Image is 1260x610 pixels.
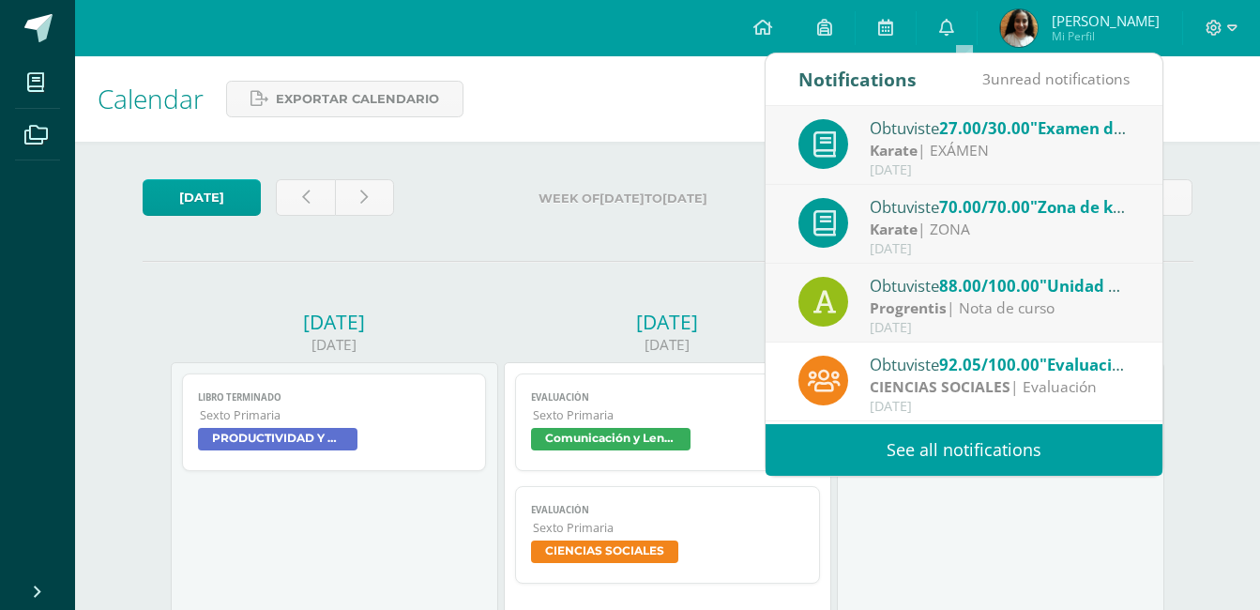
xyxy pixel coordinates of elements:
[1052,28,1160,44] span: Mi Perfil
[662,191,707,206] strong: [DATE]
[533,520,804,536] span: Sexto Primaria
[939,275,1040,297] span: 88.00/100.00
[409,179,838,218] label: Week of to
[870,399,1131,415] div: [DATE]
[870,376,1010,397] strong: CIENCIAS SOCIALES
[870,297,947,318] strong: Progrentis
[870,273,1131,297] div: Obtuviste en
[939,196,1030,218] span: 70.00/70.00
[1030,196,1162,218] span: "Zona de karate"
[182,374,487,471] a: Libro terminadoSexto PrimariaPRODUCTIVIDAD Y DESARROLLO
[870,241,1131,257] div: [DATE]
[531,541,678,563] span: CIENCIAS SOCIALES
[870,162,1131,178] div: [DATE]
[98,81,204,116] span: Calendar
[226,81,463,117] a: Exportar calendario
[939,354,1040,375] span: 92.05/100.00
[870,320,1131,336] div: [DATE]
[533,407,804,423] span: Sexto Primaria
[198,391,471,404] span: Libro terminado
[1030,117,1187,139] span: "Examen de Karate"
[504,335,831,355] div: [DATE]
[870,219,1131,240] div: | ZONA
[1040,275,1145,297] span: "Unidad #16"
[870,297,1131,319] div: | Nota de curso
[870,376,1131,398] div: | Evaluación
[870,140,1131,161] div: | EXÁMEN
[171,309,498,335] div: [DATE]
[531,504,804,516] span: Evaluación
[939,117,1030,139] span: 27.00/30.00
[1040,354,1139,375] span: "Evaluación"
[1052,11,1160,30] span: [PERSON_NAME]
[198,428,357,450] span: PRODUCTIVIDAD Y DESARROLLO
[531,391,804,404] span: Evaluación
[982,69,991,89] span: 3
[766,424,1162,476] a: See all notifications
[870,194,1131,219] div: Obtuviste en
[276,82,439,116] span: Exportar calendario
[982,69,1130,89] span: unread notifications
[531,428,691,450] span: Comunicación y Lenguaje
[143,179,261,216] a: [DATE]
[870,115,1131,140] div: Obtuviste en
[600,191,645,206] strong: [DATE]
[870,140,918,160] strong: Karate
[515,374,820,471] a: EvaluaciónSexto PrimariaComunicación y Lenguaje
[1000,9,1038,47] img: 4bf7502f79f0740e24f6b79b054e4c13.png
[171,335,498,355] div: [DATE]
[798,53,917,105] div: Notifications
[504,309,831,335] div: [DATE]
[515,486,820,584] a: EvaluaciónSexto PrimariaCIENCIAS SOCIALES
[200,407,471,423] span: Sexto Primaria
[870,352,1131,376] div: Obtuviste en
[870,219,918,239] strong: Karate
